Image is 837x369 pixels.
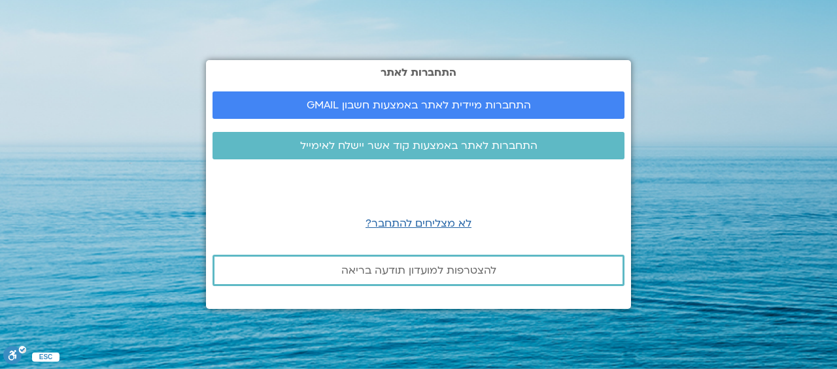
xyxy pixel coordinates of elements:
span: להצטרפות למועדון תודעה בריאה [341,265,496,276]
span: התחברות מיידית לאתר באמצעות חשבון GMAIL [307,99,531,111]
a: לא מצליחים להתחבר? [366,216,471,231]
span: התחברות לאתר באמצעות קוד אשר יישלח לאימייל [300,140,538,152]
a: להצטרפות למועדון תודעה בריאה [213,255,624,286]
a: התחברות לאתר באמצעות קוד אשר יישלח לאימייל [213,132,624,159]
a: התחברות מיידית לאתר באמצעות חשבון GMAIL [213,91,624,119]
h2: התחברות לאתר [213,67,624,78]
